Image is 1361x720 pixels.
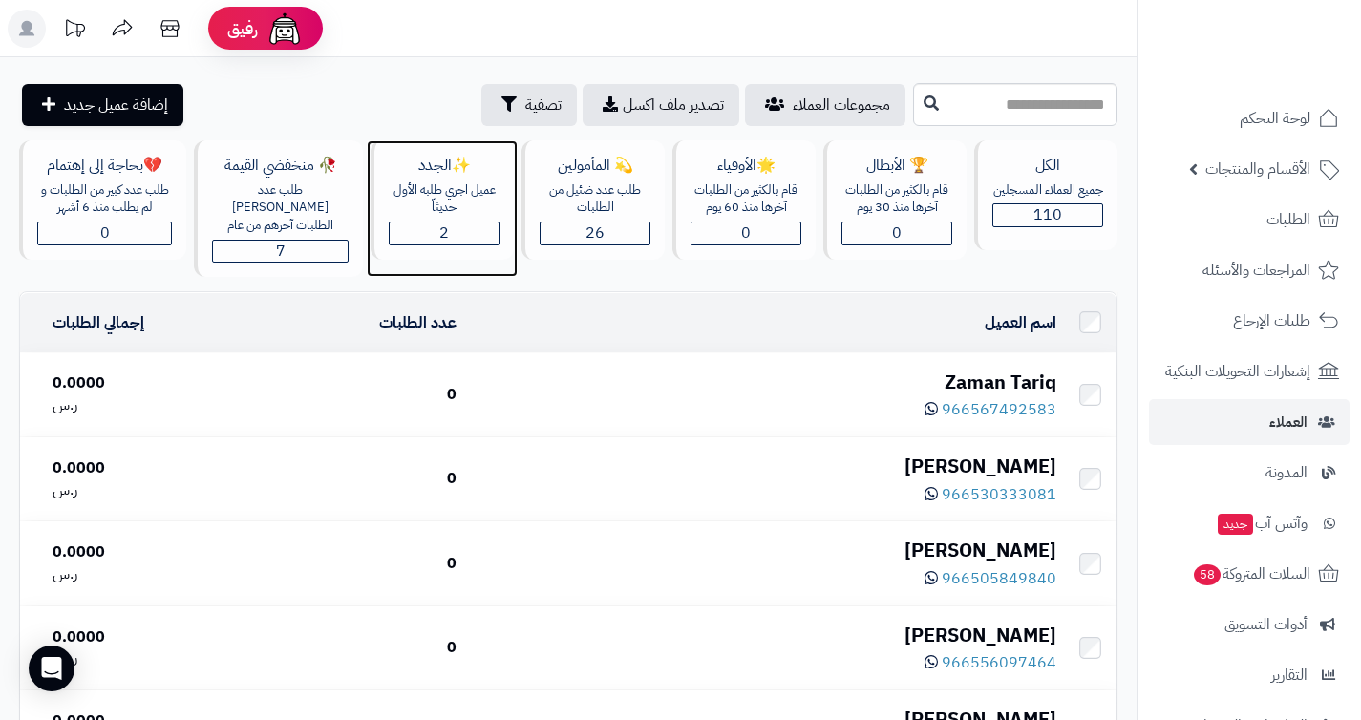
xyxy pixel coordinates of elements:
span: 58 [1194,564,1221,585]
div: [PERSON_NAME] [472,537,1056,564]
div: قام بالكثير من الطلبات آخرها منذ 60 يوم [691,181,801,217]
span: المراجعات والأسئلة [1202,257,1310,284]
a: لوحة التحكم [1149,95,1350,141]
a: 966505849840 [925,567,1056,590]
span: 0 [100,222,110,244]
div: عميل اجري طلبه الأول حديثاّ [389,181,500,217]
a: عدد الطلبات [379,311,457,334]
div: ر.س [53,647,214,669]
span: السلات المتروكة [1192,561,1310,587]
span: 0 [741,222,751,244]
div: 💔بحاجة إلى إهتمام [37,155,172,177]
a: اسم العميل [985,311,1056,334]
span: 966530333081 [942,483,1056,506]
a: طلبات الإرجاع [1149,298,1350,344]
div: ✨الجدد [389,155,500,177]
span: الأقسام والمنتجات [1205,156,1310,182]
span: 966567492583 [942,398,1056,421]
span: 966556097464 [942,651,1056,674]
img: logo-2.png [1231,52,1343,92]
a: أدوات التسويق [1149,602,1350,647]
div: 0.0000 [53,372,214,394]
div: قام بالكثير من الطلبات آخرها منذ 30 يوم [841,181,952,217]
a: 966567492583 [925,398,1056,421]
a: تحديثات المنصة [51,10,98,53]
a: 💔بحاجة إلى إهتمامطلب عدد كبير من الطلبات و لم يطلب منذ 6 أشهر0 [15,140,190,277]
span: الطلبات [1266,206,1310,233]
span: أدوات التسويق [1224,611,1308,638]
div: 0 [230,637,457,659]
div: Zaman Tariq [472,369,1056,396]
a: وآتس آبجديد [1149,500,1350,546]
div: 0.0000 [53,457,214,479]
div: [PERSON_NAME] [472,453,1056,480]
a: 💫 المأمولينطلب عدد ضئيل من الطلبات26 [518,140,669,277]
div: ر.س [53,563,214,585]
span: 26 [585,222,605,244]
div: 🥀 منخفضي القيمة [212,155,349,177]
img: ai-face.png [266,10,304,48]
a: الطلبات [1149,197,1350,243]
span: وآتس آب [1216,510,1308,537]
a: 🏆 الأبطالقام بالكثير من الطلبات آخرها منذ 30 يوم0 [819,140,970,277]
div: ر.س [53,394,214,416]
a: 966530333081 [925,483,1056,506]
a: 🌟الأوفياءقام بالكثير من الطلبات آخرها منذ 60 يوم0 [669,140,819,277]
a: 966556097464 [925,651,1056,674]
div: جميع العملاء المسجلين [992,181,1103,200]
a: ✨الجددعميل اجري طلبه الأول حديثاّ2 [367,140,518,277]
button: تصفية [481,84,577,126]
div: الكل [992,155,1103,177]
div: 🏆 الأبطال [841,155,952,177]
div: طلب عدد كبير من الطلبات و لم يطلب منذ 6 أشهر [37,181,172,217]
span: 2 [439,222,449,244]
a: إشعارات التحويلات البنكية [1149,349,1350,394]
div: 🌟الأوفياء [691,155,801,177]
div: 0.0000 [53,626,214,648]
a: السلات المتروكة58 [1149,551,1350,597]
span: 966505849840 [942,567,1056,590]
a: العملاء [1149,399,1350,445]
div: [PERSON_NAME] [472,622,1056,649]
div: طلب عدد ضئيل من الطلبات [540,181,650,217]
span: 7 [276,240,286,263]
div: 💫 المأمولين [540,155,650,177]
span: المدونة [1265,459,1308,486]
span: إضافة عميل جديد [64,94,168,116]
span: رفيق [227,17,258,40]
div: 0 [230,553,457,575]
a: مجموعات العملاء [745,84,905,126]
div: 0 [230,468,457,490]
div: 0.0000 [53,541,214,563]
span: تصدير ملف اكسل [623,94,724,116]
div: Open Intercom Messenger [29,646,74,691]
a: الكلجميع العملاء المسجلين110 [970,140,1121,277]
span: لوحة التحكم [1240,105,1310,132]
span: إشعارات التحويلات البنكية [1165,358,1310,385]
a: 🥀 منخفضي القيمةطلب عدد [PERSON_NAME] الطلبات آخرهم من عام7 [190,140,367,277]
a: المراجعات والأسئلة [1149,247,1350,293]
span: 0 [892,222,902,244]
a: التقارير [1149,652,1350,698]
a: المدونة [1149,450,1350,496]
div: 0 [230,384,457,406]
div: طلب عدد [PERSON_NAME] الطلبات آخرهم من عام [212,181,349,235]
span: 110 [1033,203,1062,226]
span: طلبات الإرجاع [1233,307,1310,334]
span: جديد [1218,514,1253,535]
a: تصدير ملف اكسل [583,84,739,126]
a: إجمالي الطلبات [53,311,144,334]
span: العملاء [1269,409,1308,435]
span: التقارير [1271,662,1308,688]
a: إضافة عميل جديد [22,84,183,126]
span: تصفية [525,94,562,116]
span: مجموعات العملاء [793,94,890,116]
div: ر.س [53,479,214,501]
